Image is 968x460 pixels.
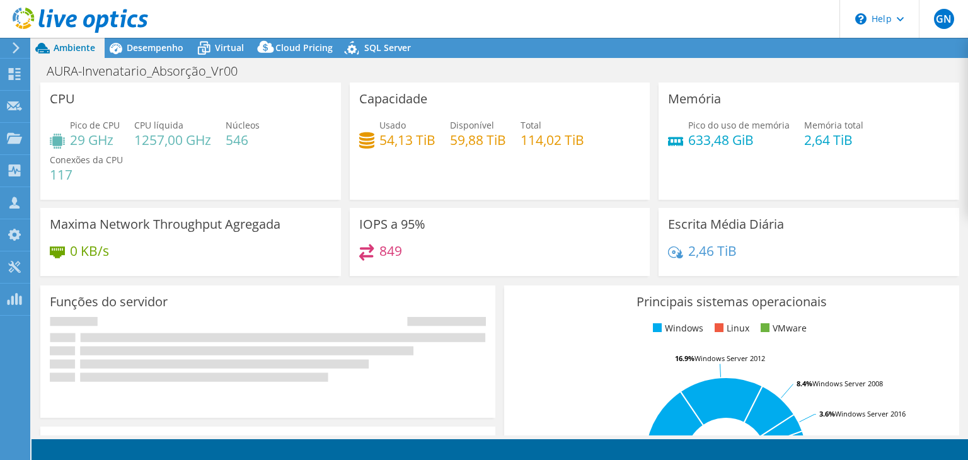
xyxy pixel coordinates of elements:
li: VMware [758,321,807,335]
h3: CPU [50,92,75,106]
h4: 849 [379,244,402,258]
span: Núcleos [226,119,260,131]
span: Memória total [804,119,863,131]
tspan: 3.6% [819,409,835,418]
tspan: Windows Server 2016 [835,409,906,418]
h4: 59,88 TiB [450,133,506,147]
h4: 54,13 TiB [379,133,435,147]
span: Virtual [215,42,244,54]
svg: \n [855,13,867,25]
h4: 114,02 TiB [521,133,584,147]
h3: Funções do servidor [50,295,168,309]
h3: IOPS a 95% [359,217,425,231]
h4: 1257,00 GHz [134,133,211,147]
h4: 29 GHz [70,133,120,147]
span: GN [934,9,954,29]
tspan: 16.9% [675,354,694,363]
tspan: Windows Server 2012 [694,354,765,363]
tspan: Windows Server 2008 [812,379,883,388]
h4: 2,46 TiB [688,244,737,258]
span: SQL Server [364,42,411,54]
h4: 2,64 TiB [804,133,863,147]
span: Ambiente [54,42,95,54]
span: Pico do uso de memória [688,119,790,131]
span: Cloud Pricing [275,42,333,54]
span: Disponível [450,119,494,131]
h3: Capacidade [359,92,427,106]
h1: AURA-Invenatario_Absorção_Vr00 [41,64,257,78]
h4: 633,48 GiB [688,133,790,147]
span: Conexões da CPU [50,154,123,166]
span: Total [521,119,541,131]
h3: Maxima Network Throughput Agregada [50,217,280,231]
li: Linux [712,321,749,335]
h4: 117 [50,168,123,181]
h3: Principais sistemas operacionais [514,295,950,309]
h3: Memória [668,92,721,106]
span: Pico de CPU [70,119,120,131]
li: Windows [650,321,703,335]
span: CPU líquida [134,119,183,131]
tspan: 8.4% [797,379,812,388]
span: Desempenho [127,42,183,54]
span: Usado [379,119,406,131]
h4: 0 KB/s [70,244,109,258]
h3: Escrita Média Diária [668,217,784,231]
h4: 546 [226,133,260,147]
